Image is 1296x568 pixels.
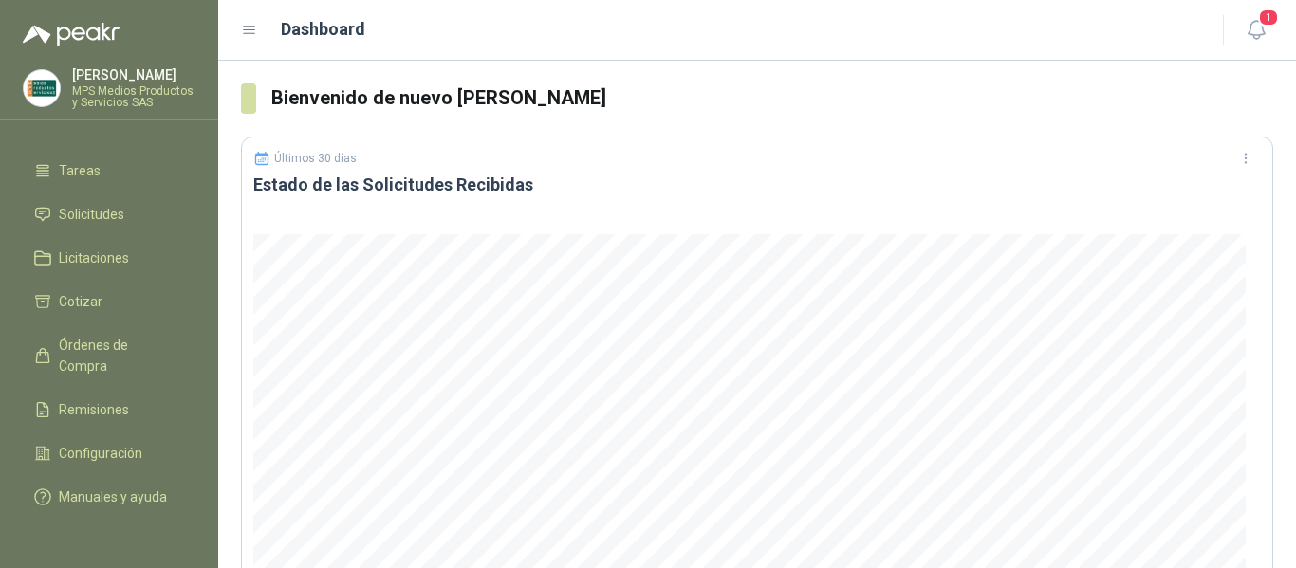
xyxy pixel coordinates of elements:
[72,68,195,82] p: [PERSON_NAME]
[271,83,1273,113] h3: Bienvenido de nuevo [PERSON_NAME]
[23,479,195,515] a: Manuales y ayuda
[59,399,129,420] span: Remisiones
[23,435,195,471] a: Configuración
[253,174,1261,196] h3: Estado de las Solicitudes Recibidas
[1258,9,1279,27] span: 1
[23,392,195,428] a: Remisiones
[23,284,195,320] a: Cotizar
[59,486,167,507] span: Manuales y ayuda
[59,247,129,268] span: Licitaciones
[59,291,102,312] span: Cotizar
[59,335,177,376] span: Órdenes de Compra
[281,16,365,43] h1: Dashboard
[23,23,120,46] img: Logo peakr
[59,160,101,181] span: Tareas
[59,204,124,225] span: Solicitudes
[23,153,195,189] a: Tareas
[1239,13,1273,47] button: 1
[72,85,195,108] p: MPS Medios Productos y Servicios SAS
[274,152,357,165] p: Últimos 30 días
[23,240,195,276] a: Licitaciones
[23,327,195,384] a: Órdenes de Compra
[24,70,60,106] img: Company Logo
[59,443,142,464] span: Configuración
[23,196,195,232] a: Solicitudes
